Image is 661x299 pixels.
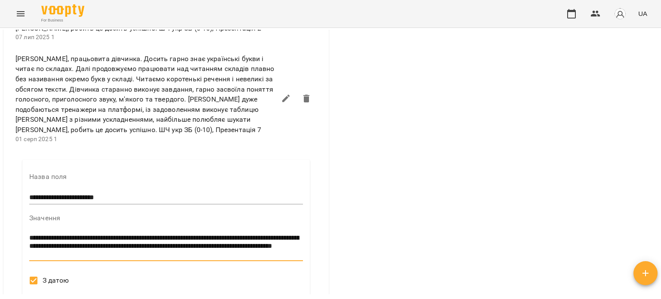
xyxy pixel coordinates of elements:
[15,54,276,135] span: [PERSON_NAME], працьовита дівчинка. Досить гарно знає українські букви і читає по складах. Далі п...
[41,4,84,17] img: Voopty Logo
[43,275,69,286] span: З датою
[10,3,31,24] button: Menu
[638,9,647,18] span: UA
[614,8,626,20] img: avatar_s.png
[15,34,55,40] span: 07 лип 2025 1
[29,173,303,180] label: Назва поля
[41,18,84,23] span: For Business
[29,215,303,222] label: Значення
[15,136,57,142] span: 01 серп 2025 1
[635,6,651,22] button: UA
